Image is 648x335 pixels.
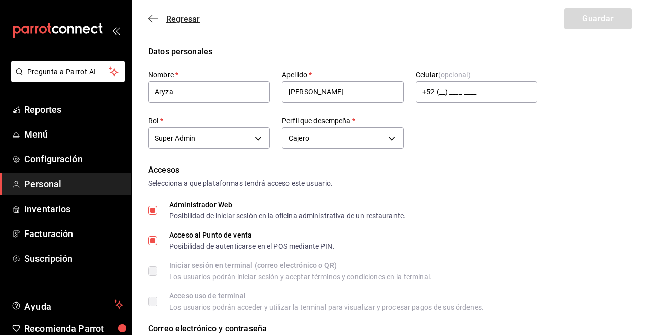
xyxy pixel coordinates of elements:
[27,66,109,77] span: Pregunta a Parrot AI
[148,117,270,124] label: Rol
[112,26,120,35] button: open_drawer_menu
[148,14,200,24] button: Regresar
[24,127,123,141] span: Menú
[24,252,123,265] span: Suscripción
[148,164,632,176] div: Accesos
[24,202,123,216] span: Inventarios
[24,177,123,191] span: Personal
[282,127,404,149] div: Cajero
[169,304,484,311] div: Los usuarios podrán acceder y utilizar la terminal para visualizar y procesar pagos de sus órdenes.
[11,61,125,82] button: Pregunta a Parrot AI
[24,298,110,311] span: Ayuda
[438,71,471,79] span: (opcional)
[148,127,270,149] div: Super Admin
[24,227,123,241] span: Facturación
[148,46,632,58] div: Datos personales
[282,117,404,124] label: Perfil que desempeña
[166,14,200,24] span: Regresar
[24,152,123,166] span: Configuración
[169,292,484,299] div: Acceso uso de terminal
[169,231,335,239] div: Acceso al Punto de venta
[148,323,632,335] div: Correo electrónico y contraseña
[148,178,632,189] div: Selecciona a que plataformas tendrá acceso este usuario.
[416,71,537,78] label: Celular
[169,212,406,219] div: Posibilidad de iniciar sesión en la oficina administrativa de un restaurante.
[169,201,406,208] div: Administrador Web
[7,74,125,84] a: Pregunta a Parrot AI
[169,262,432,269] div: Iniciar sesión en terminal (correo electrónico o QR)
[169,243,335,250] div: Posibilidad de autenticarse en el POS mediante PIN.
[282,71,404,78] label: Apellido
[169,273,432,280] div: Los usuarios podrán iniciar sesión y aceptar términos y condiciones en la terminal.
[24,103,123,116] span: Reportes
[148,71,270,78] label: Nombre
